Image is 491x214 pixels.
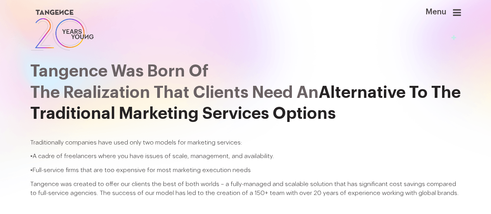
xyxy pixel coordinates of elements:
h2: Alternative To The Traditional Marketing Services Options [30,61,461,124]
p: Full-service firms that are too expensive for most marketing execution needs [30,166,461,175]
p: Traditionally companies have used only two models for marketing services: [30,138,461,148]
img: logo SVG [30,8,95,52]
span: Tangence Was Born Of the realization that clients need an [30,63,319,101]
span: - [30,167,33,173]
span: - [30,153,33,159]
p: A cadre of freelancers where you have issues of scale, management, and availability. [30,152,461,161]
p: Tangence was created to offer our clients the best of both worlds – a fully-managed and scalable ... [30,180,461,198]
